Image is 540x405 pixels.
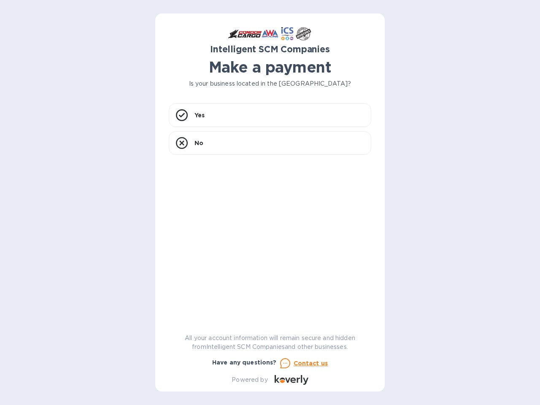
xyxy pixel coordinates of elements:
h1: Make a payment [169,58,371,76]
p: No [194,139,203,147]
p: Yes [194,111,205,119]
p: Powered by [232,375,267,384]
b: Have any questions? [212,359,277,366]
p: All your account information will remain secure and hidden from Intelligent SCM Companies and oth... [169,334,371,351]
u: Contact us [294,360,328,367]
b: Intelligent SCM Companies [210,44,330,54]
p: Is your business located in the [GEOGRAPHIC_DATA]? [169,79,371,88]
